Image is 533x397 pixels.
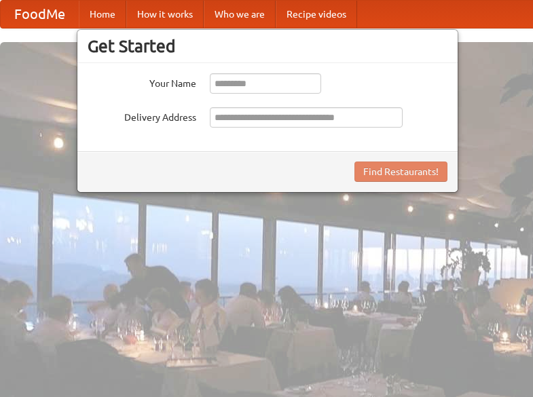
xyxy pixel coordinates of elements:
[204,1,276,28] a: Who we are
[79,1,126,28] a: Home
[1,1,79,28] a: FoodMe
[354,162,447,182] button: Find Restaurants!
[126,1,204,28] a: How it works
[88,73,196,90] label: Your Name
[88,107,196,124] label: Delivery Address
[276,1,357,28] a: Recipe videos
[88,36,447,56] h3: Get Started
